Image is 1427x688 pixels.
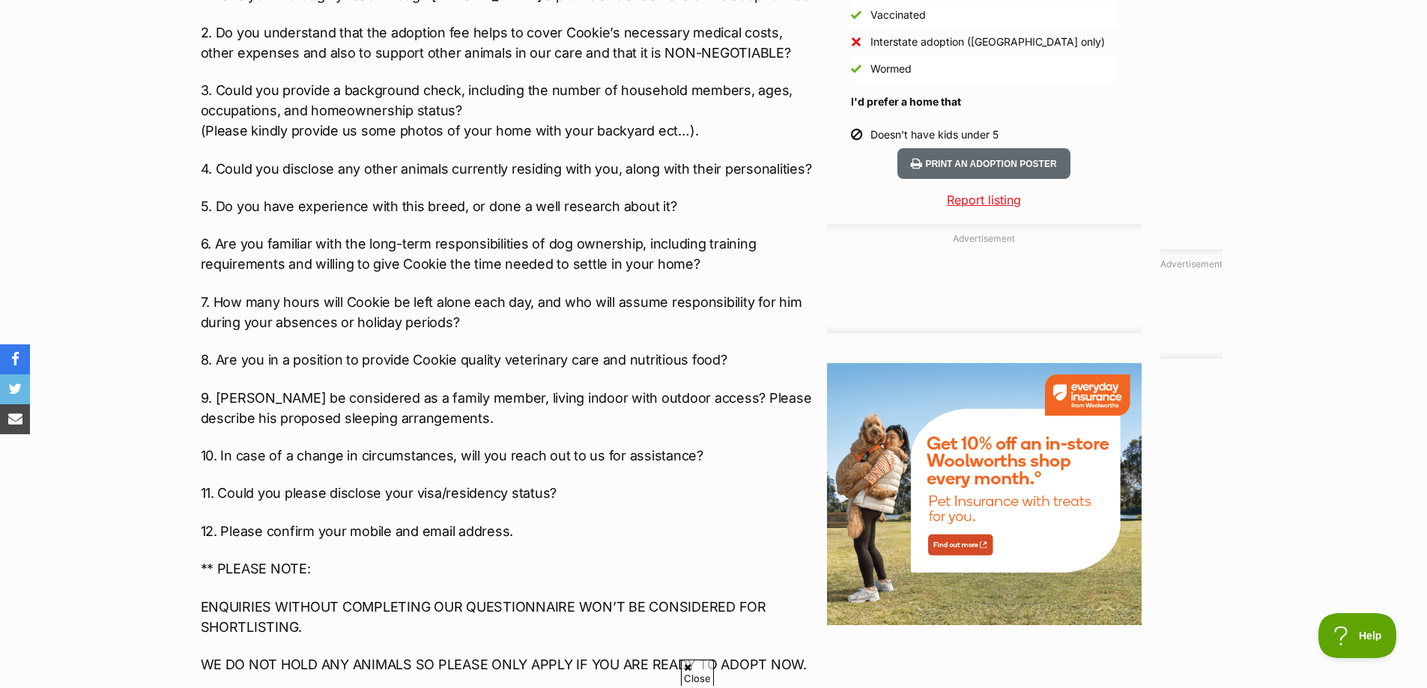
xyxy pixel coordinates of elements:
[681,660,714,686] span: Close
[851,64,861,74] img: Yes
[1160,249,1223,359] div: Advertisement
[827,224,1142,333] div: Advertisement
[201,234,819,274] p: 6. Are you familiar with the long-term responsibilities of dog ownership, including training requ...
[870,7,926,22] div: Vaccinated
[201,80,819,141] p: 3. Could you provide a background check, including the number of household members, ages, occupat...
[851,10,861,20] img: Yes
[851,37,861,47] img: No
[827,363,1142,625] img: Everyday Insurance by Woolworths promotional banner
[201,196,819,216] p: 5. Do you have experience with this breed, or done a well research about it?
[897,148,1070,179] button: Print an adoption poster
[201,597,819,637] p: ENQUIRIES WITHOUT COMPLETING OUR QUESTIONNAIRE WON’T BE CONSIDERED FOR SHORTLISTING.
[870,34,1105,49] div: Interstate adoption ([GEOGRAPHIC_DATA] only)
[827,191,1142,209] a: Report listing
[201,350,819,370] p: 8. Are you in a position to provide Cookie quality veterinary care and nutritious food?
[201,483,819,503] p: 11. Could you please disclose your visa/residency status?
[870,61,912,76] div: Wormed
[870,127,999,142] div: Doesn't have kids under 5
[201,292,819,332] p: 7. How many hours will Cookie be left alone each day, and who will assume responsibility for him ...
[201,159,819,179] p: 4. Could you disclose any other animals currently residing with you, along with their personalities?
[201,558,819,579] p: ** PLEASE NOTE:
[201,654,819,675] p: WE DO NOT HOLD ANY ANIMALS SO PLEASE ONLY APPLY IF YOU ARE READY TO ADOPT NOW.
[1318,613,1397,658] iframe: Help Scout Beacon - Open
[201,388,819,428] p: 9. [PERSON_NAME] be considered as a family member, living indoor with outdoor access? Please desc...
[201,521,819,541] p: 12. Please confirm your mobile and email address.
[201,445,819,466] p: 10. In case of a change in circumstances, will you reach out to us for assistance?
[201,22,819,63] p: 2. Do you understand that the adoption fee helps to cover Cookie’s necessary medical costs, other...
[851,94,1118,109] h4: I'd prefer a home that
